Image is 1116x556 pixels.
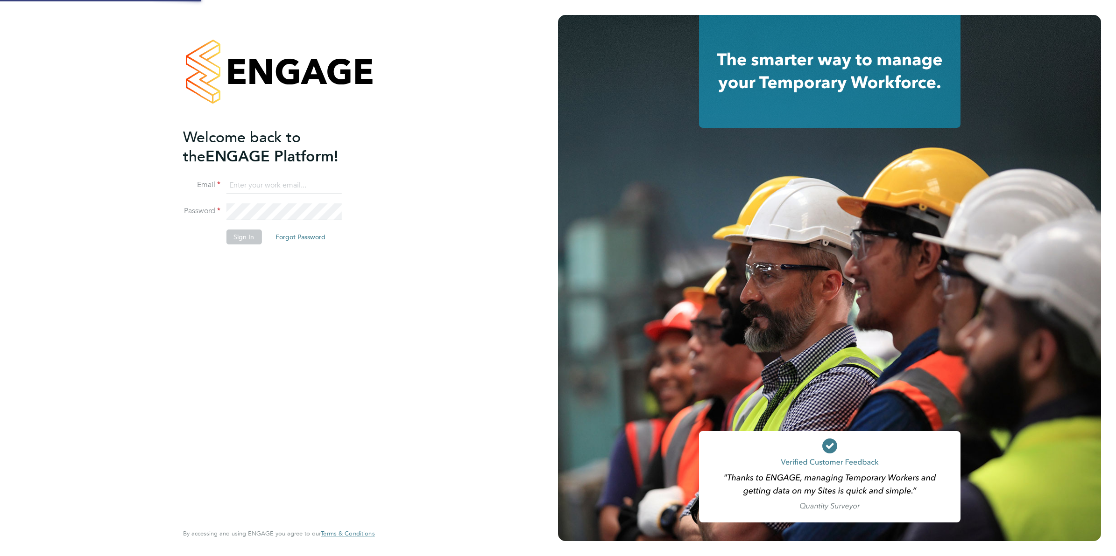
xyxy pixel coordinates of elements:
span: By accessing and using ENGAGE you agree to our [183,529,374,537]
label: Password [183,206,220,216]
h2: ENGAGE Platform! [183,128,365,166]
label: Email [183,180,220,190]
button: Sign In [226,229,261,244]
a: Terms & Conditions [321,530,374,537]
input: Enter your work email... [226,177,341,194]
button: Forgot Password [268,229,333,244]
span: Welcome back to the [183,128,301,166]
